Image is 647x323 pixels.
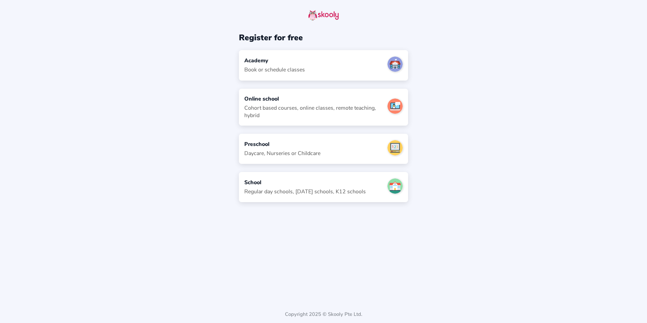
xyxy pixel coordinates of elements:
[244,179,366,186] div: School
[244,188,366,195] div: Regular day schools, [DATE] schools, K12 schools
[308,10,339,21] img: skooly-logo.png
[244,150,320,157] div: Daycare, Nurseries or Childcare
[244,95,382,103] div: Online school
[244,66,305,73] div: Book or schedule classes
[244,57,305,64] div: Academy
[239,32,408,43] div: Register for free
[244,141,320,148] div: Preschool
[244,104,382,119] div: Cohort based courses, online classes, remote teaching, hybrid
